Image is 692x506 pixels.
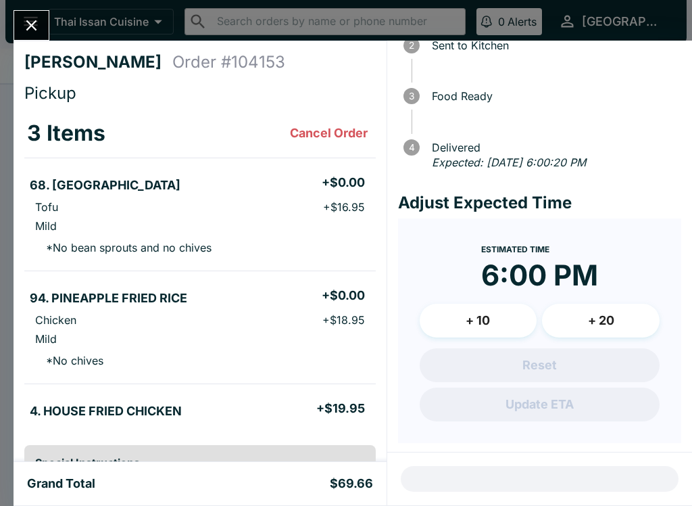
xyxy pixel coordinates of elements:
p: Mild [35,219,57,233]
table: orders table [24,109,376,434]
p: Tofu [35,200,58,214]
p: + $16.95 [323,200,365,214]
h5: 68. [GEOGRAPHIC_DATA] [30,177,180,193]
button: + 10 [420,304,537,338]
button: Cancel Order [285,120,373,147]
h5: + $19.95 [316,400,365,417]
h6: Special Instructions [35,456,365,469]
button: Close [14,11,49,40]
h4: Adjust Expected Time [398,193,681,213]
span: Delivered [425,141,681,154]
h4: [PERSON_NAME] [24,52,172,72]
h5: + $0.00 [322,175,365,191]
h4: Order # 104153 [172,52,285,72]
h5: + $0.00 [322,287,365,304]
span: Food Ready [425,90,681,102]
p: Mild [35,332,57,346]
text: 4 [408,142,414,153]
em: Expected: [DATE] 6:00:20 PM [432,156,586,169]
text: 3 [409,91,414,101]
span: Estimated Time [481,244,549,254]
span: Sent to Kitchen [425,39,681,51]
h5: 94. PINEAPPLE FRIED RICE [30,290,187,306]
p: Chicken [35,313,76,327]
h3: 3 Items [27,120,105,147]
h5: 4. HOUSE FRIED CHICKEN [30,403,182,419]
h5: Grand Total [27,476,95,492]
button: + 20 [542,304,660,338]
p: + $18.95 [322,313,365,327]
p: * No chives [35,354,103,367]
time: 6:00 PM [481,258,598,293]
p: * No bean sprouts and no chives [35,241,212,254]
h5: $69.66 [330,476,373,492]
span: Pickup [24,83,76,103]
text: 2 [409,40,414,51]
